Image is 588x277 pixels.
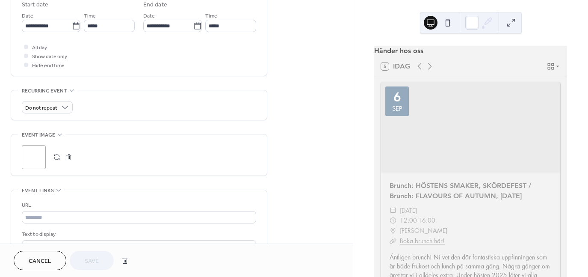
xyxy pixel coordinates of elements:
[400,237,445,245] a: Boka brunch här!
[14,251,66,270] button: Cancel
[390,215,396,226] div: ​
[22,186,54,195] span: Event links
[143,12,155,21] span: Date
[22,12,33,21] span: Date
[400,206,417,216] span: [DATE]
[22,86,67,95] span: Recurring event
[32,52,67,61] span: Show date only
[32,61,65,70] span: Hide end time
[22,201,254,210] div: URL
[417,215,418,226] span: -
[29,257,51,266] span: Cancel
[393,91,401,104] div: 6
[392,105,402,112] div: sep
[84,12,96,21] span: Time
[390,226,396,236] div: ​
[390,236,396,246] div: ​
[418,215,435,226] span: 16:00
[22,230,254,239] div: Text to display
[205,12,217,21] span: Time
[22,0,48,9] div: Start date
[22,131,55,140] span: Event image
[25,103,57,113] span: Do not repeat
[22,145,46,169] div: ;
[400,226,447,236] span: [PERSON_NAME]
[32,43,47,52] span: All day
[143,0,167,9] div: End date
[390,182,531,200] a: Brunch: HÖSTENS SMAKER, SKÖRDEFEST / Brunch: FLAVOURS OF AUTUMN, [DATE]
[374,46,567,56] div: Händer hos oss
[390,206,396,216] div: ​
[400,215,417,226] span: 12:00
